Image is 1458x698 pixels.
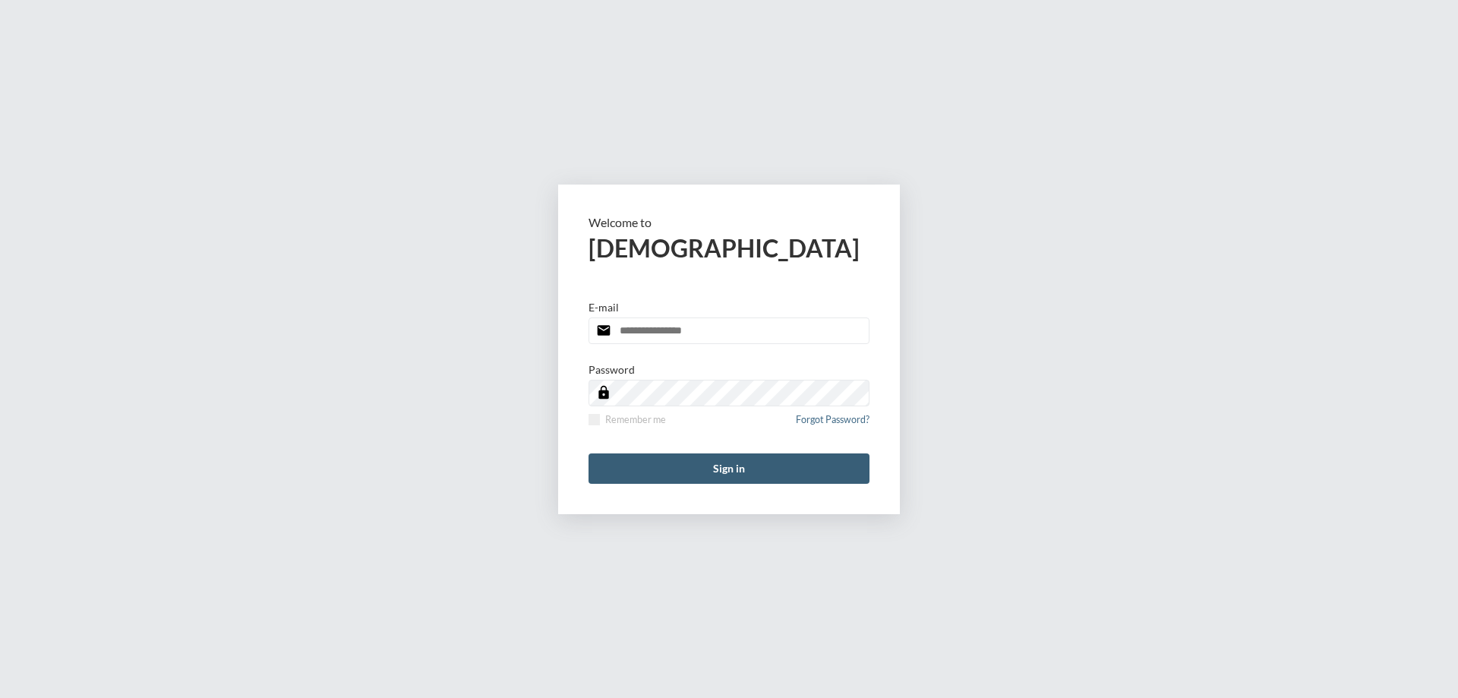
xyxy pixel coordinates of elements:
[589,453,869,484] button: Sign in
[589,363,635,376] p: Password
[589,233,869,263] h2: [DEMOGRAPHIC_DATA]
[796,414,869,434] a: Forgot Password?
[589,215,869,229] p: Welcome to
[589,414,666,425] label: Remember me
[589,301,619,314] p: E-mail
